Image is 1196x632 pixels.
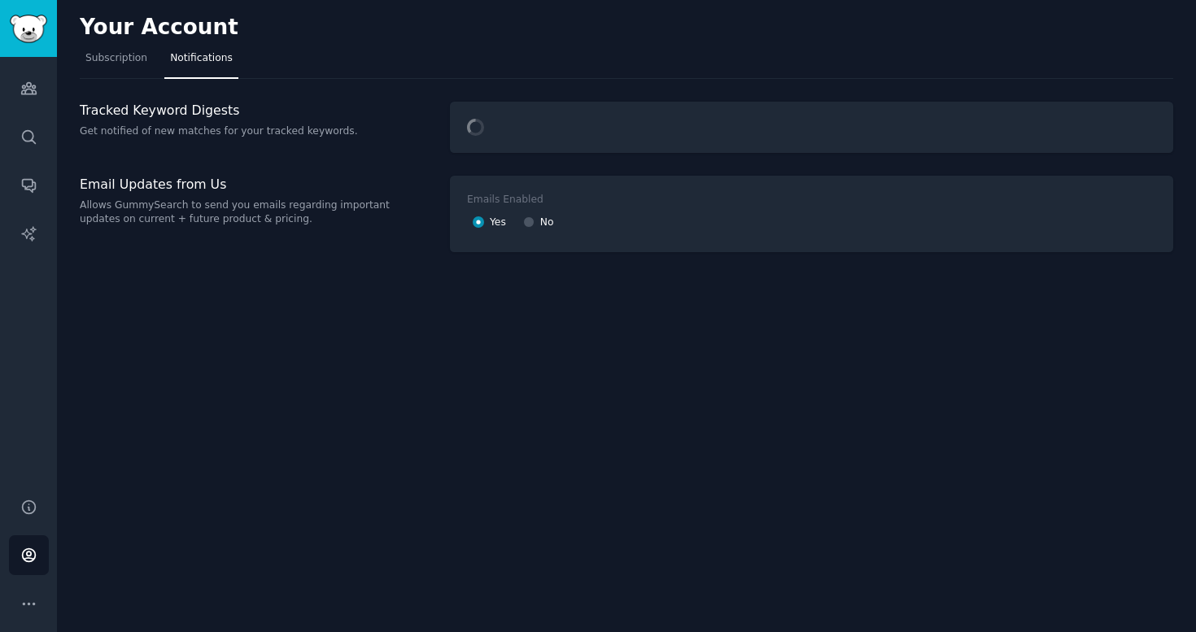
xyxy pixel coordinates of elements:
[80,15,238,41] h2: Your Account
[10,15,47,43] img: GummySearch logo
[80,198,433,227] p: Allows GummySearch to send you emails regarding important updates on current + future product & p...
[467,193,543,207] div: Emails Enabled
[80,46,153,79] a: Subscription
[85,51,147,66] span: Subscription
[164,46,238,79] a: Notifications
[80,124,433,139] p: Get notified of new matches for your tracked keywords.
[80,176,433,193] h3: Email Updates from Us
[540,216,554,230] span: No
[80,102,433,119] h3: Tracked Keyword Digests
[170,51,233,66] span: Notifications
[490,216,506,230] span: Yes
